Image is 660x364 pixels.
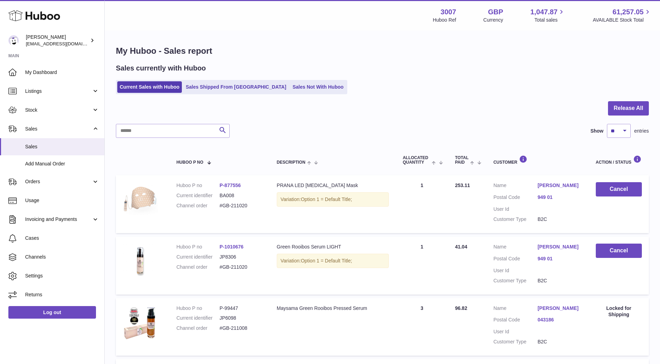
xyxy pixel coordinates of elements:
span: Sales [25,143,99,150]
h1: My Huboo - Sales report [116,45,649,57]
button: Release All [608,101,649,116]
dt: Customer Type [494,216,538,223]
dt: Channel order [176,202,220,209]
span: Channels [25,254,99,260]
a: Log out [8,306,96,319]
span: 41.04 [455,244,467,250]
img: image-swatches-1_4_1726229247632-1726229547.jpg [123,244,158,278]
span: Sales [25,126,92,132]
dd: #GB-211020 [220,202,263,209]
div: PRANA LED [MEDICAL_DATA] Mask [277,182,389,189]
dt: Current identifier [176,254,220,260]
dt: Name [494,182,538,191]
dt: Name [494,305,538,313]
span: Option 1 = Default Title; [301,258,352,263]
dt: Huboo P no [176,305,220,312]
div: Huboo Ref [433,17,456,23]
img: 30071627552388.png [123,305,158,340]
dt: Huboo P no [176,182,220,189]
dt: User Id [494,267,538,274]
dt: Customer Type [494,277,538,284]
span: [EMAIL_ADDRESS][DOMAIN_NAME] [26,41,103,46]
dd: BA008 [220,192,263,199]
span: ALLOCATED Quantity [403,156,430,165]
a: [PERSON_NAME] [537,182,582,189]
h2: Sales currently with Huboo [116,64,206,73]
div: Currency [483,17,503,23]
span: 96.82 [455,305,467,311]
span: 253.11 [455,183,470,188]
span: My Dashboard [25,69,99,76]
span: Total sales [534,17,565,23]
div: Action / Status [596,155,642,165]
dd: B2C [537,339,582,345]
a: [PERSON_NAME] [537,305,582,312]
span: 1,047.87 [531,7,558,17]
div: Variation: [277,254,389,268]
span: Orders [25,178,92,185]
span: Stock [25,107,92,113]
span: Returns [25,291,99,298]
dt: Huboo P no [176,244,220,250]
dd: B2C [537,277,582,284]
a: Sales Shipped From [GEOGRAPHIC_DATA] [183,81,289,93]
div: Customer [494,155,582,165]
span: Huboo P no [176,160,203,165]
dt: Postal Code [494,255,538,264]
a: [PERSON_NAME] [537,244,582,250]
span: Add Manual Order [25,161,99,167]
button: Cancel [596,244,642,258]
a: P-877556 [220,183,241,188]
strong: GBP [488,7,503,17]
td: 1 [396,237,448,295]
dd: JP6098 [220,315,263,321]
dt: Channel order [176,264,220,270]
img: 30071704385433.jpg [123,182,158,217]
a: Sales Not With Huboo [290,81,346,93]
dt: User Id [494,206,538,213]
a: P-1010676 [220,244,244,250]
div: Locked for Shipping [596,305,642,318]
a: 949 01 [537,194,582,201]
div: [PERSON_NAME] [26,34,89,47]
span: Invoicing and Payments [25,216,92,223]
dt: Customer Type [494,339,538,345]
a: 61,257.05 AVAILABLE Stock Total [593,7,652,23]
div: Green Rooibos Serum LIGHT [277,244,389,250]
dd: JP8306 [220,254,263,260]
dd: #GB-211020 [220,264,263,270]
img: bevmay@maysama.com [8,35,19,46]
span: AVAILABLE Stock Total [593,17,652,23]
span: Usage [25,197,99,204]
dd: #GB-211008 [220,325,263,332]
td: 1 [396,175,448,233]
div: Variation: [277,192,389,207]
dt: User Id [494,328,538,335]
dd: B2C [537,216,582,223]
dt: Channel order [176,325,220,332]
span: Listings [25,88,92,95]
span: Description [277,160,305,165]
span: Total paid [455,156,469,165]
button: Cancel [596,182,642,196]
dt: Postal Code [494,194,538,202]
span: Option 1 = Default Title; [301,196,352,202]
a: 043186 [537,317,582,323]
span: 61,257.05 [613,7,644,17]
span: Cases [25,235,99,242]
label: Show [591,128,603,134]
dt: Current identifier [176,315,220,321]
a: 949 01 [537,255,582,262]
dt: Postal Code [494,317,538,325]
td: 3 [396,298,448,356]
strong: 3007 [440,7,456,17]
a: Current Sales with Huboo [117,81,182,93]
dt: Name [494,244,538,252]
dd: P-99447 [220,305,263,312]
div: Maysama Green Rooibos Pressed Serum [277,305,389,312]
dt: Current identifier [176,192,220,199]
a: 1,047.87 Total sales [531,7,566,23]
span: Settings [25,273,99,279]
span: entries [634,128,649,134]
